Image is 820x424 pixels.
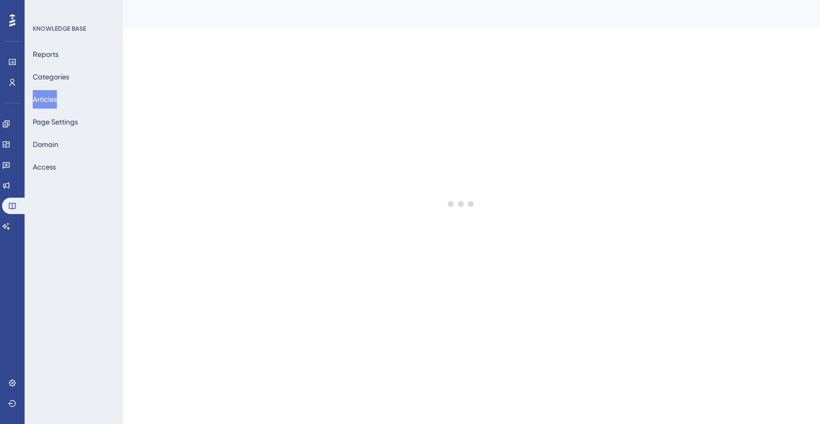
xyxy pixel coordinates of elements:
button: Access [33,158,56,176]
div: KNOWLEDGE BASE [33,25,86,33]
button: Domain [33,135,58,154]
button: Articles [33,90,57,109]
button: Page Settings [33,113,78,131]
button: Reports [33,45,58,63]
button: Categories [33,68,69,86]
